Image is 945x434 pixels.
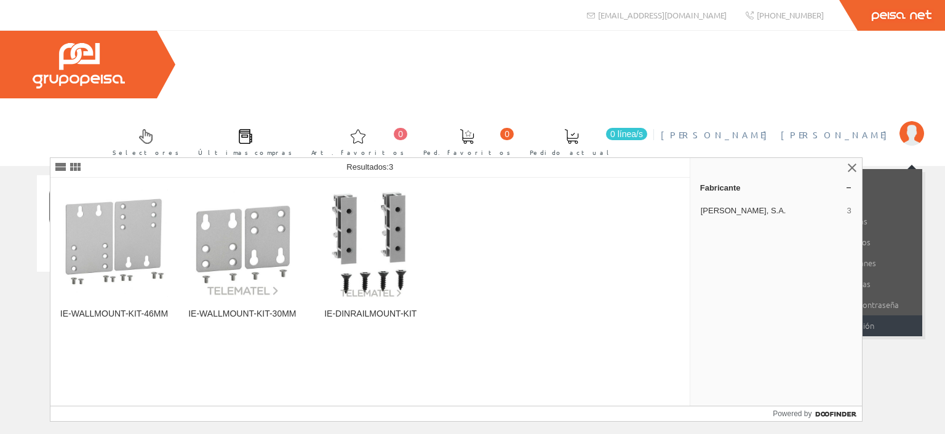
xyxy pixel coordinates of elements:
[178,178,306,334] a: IE-WALLMOUNT-KIT-30MM IE-WALLMOUNT-KIT-30MM
[773,408,811,419] span: Powered by
[661,128,893,141] span: [PERSON_NAME] [PERSON_NAME]
[311,146,404,159] span: Art. favoritos
[389,162,393,172] span: 3
[317,309,425,320] div: IE-DINRAILMOUNT-KIT
[661,119,924,130] a: [PERSON_NAME] [PERSON_NAME]
[690,178,862,197] a: Fabricante
[757,10,824,20] span: [PHONE_NUMBER]
[701,205,842,216] span: [PERSON_NAME], S.A.
[423,146,511,159] span: Ped. favoritos
[60,189,168,297] img: IE-WALLMOUNT-KIT-46MM
[773,406,862,421] a: Powered by
[50,178,178,334] a: IE-WALLMOUNT-KIT-46MM IE-WALLMOUNT-KIT-46MM
[847,205,851,216] span: 3
[100,119,185,164] a: Selectores
[324,188,417,299] img: IE-DINRAILMOUNT-KIT
[346,162,393,172] span: Resultados:
[606,128,647,140] span: 0 línea/s
[530,146,613,159] span: Pedido actual
[394,128,407,140] span: 0
[188,189,296,297] img: IE-WALLMOUNT-KIT-30MM
[113,146,179,159] span: Selectores
[500,128,514,140] span: 0
[186,119,298,164] a: Últimas compras
[598,10,727,20] span: [EMAIL_ADDRESS][DOMAIN_NAME]
[198,146,292,159] span: Últimas compras
[33,43,125,89] img: Grupo Peisa
[37,287,908,298] div: © Grupo Peisa
[307,178,434,334] a: IE-DINRAILMOUNT-KIT IE-DINRAILMOUNT-KIT
[60,309,168,320] div: IE-WALLMOUNT-KIT-46MM
[188,309,296,320] div: IE-WALLMOUNT-KIT-30MM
